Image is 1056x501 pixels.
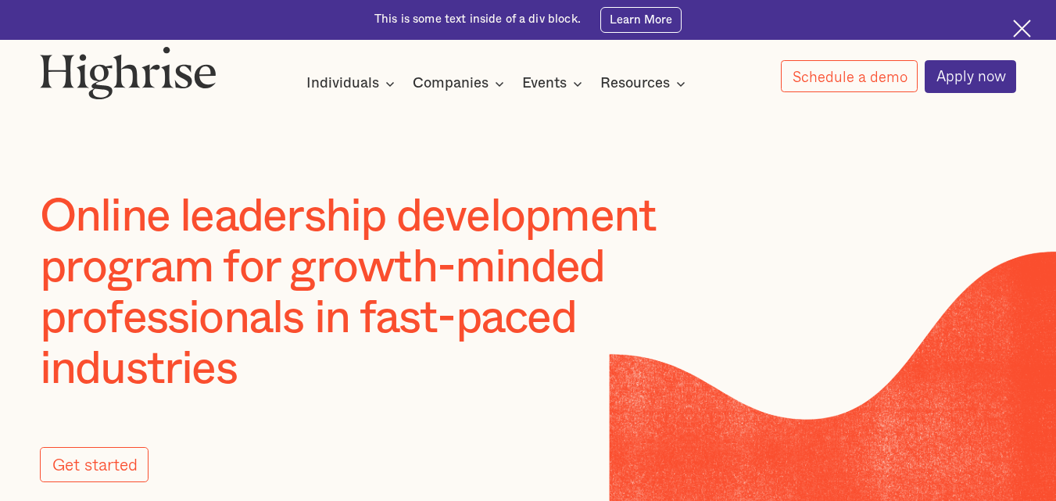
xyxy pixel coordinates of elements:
[306,74,379,93] div: Individuals
[522,74,587,93] div: Events
[600,74,670,93] div: Resources
[600,74,690,93] div: Resources
[413,74,509,93] div: Companies
[522,74,567,93] div: Events
[40,46,217,99] img: Highrise logo
[781,60,918,92] a: Schedule a demo
[1013,20,1031,38] img: Cross icon
[600,7,682,33] a: Learn More
[925,60,1017,93] a: Apply now
[40,447,149,482] a: Get started
[40,191,753,395] h1: Online leadership development program for growth-minded professionals in fast-paced industries
[374,12,581,27] div: This is some text inside of a div block.
[306,74,399,93] div: Individuals
[413,74,489,93] div: Companies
